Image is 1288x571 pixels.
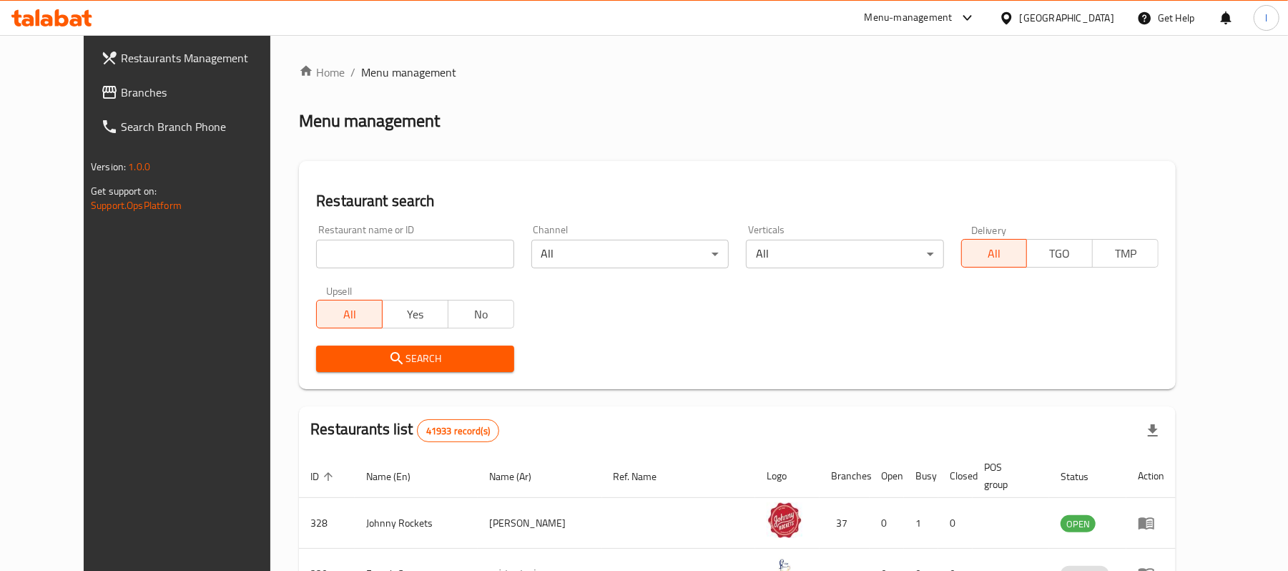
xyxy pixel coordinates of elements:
[299,109,440,132] h2: Menu management
[91,182,157,200] span: Get support on:
[531,240,729,268] div: All
[454,304,508,325] span: No
[870,454,904,498] th: Open
[299,64,1176,81] nav: breadcrumb
[1265,10,1267,26] span: l
[478,498,602,549] td: [PERSON_NAME]
[820,498,870,549] td: 37
[388,304,443,325] span: Yes
[418,424,498,438] span: 41933 record(s)
[448,300,514,328] button: No
[299,64,345,81] a: Home
[361,64,456,81] span: Menu management
[1126,454,1176,498] th: Action
[128,157,150,176] span: 1.0.0
[1098,243,1153,264] span: TMP
[614,468,676,485] span: Ref. Name
[755,454,820,498] th: Logo
[382,300,448,328] button: Yes
[310,468,338,485] span: ID
[316,346,513,372] button: Search
[326,285,353,296] label: Upsell
[820,454,870,498] th: Branches
[1026,239,1093,268] button: TGO
[323,304,377,325] span: All
[1138,514,1164,532] div: Menu
[1033,243,1087,264] span: TGO
[870,498,904,549] td: 0
[938,498,973,549] td: 0
[938,454,973,498] th: Closed
[904,454,938,498] th: Busy
[310,419,499,442] h2: Restaurants list
[1136,414,1170,448] div: Export file
[91,157,126,176] span: Version:
[121,84,287,101] span: Branches
[121,49,287,67] span: Restaurants Management
[89,41,299,75] a: Restaurants Management
[1092,239,1159,268] button: TMP
[1061,468,1107,485] span: Status
[746,240,943,268] div: All
[1061,515,1096,532] div: OPEN
[968,243,1022,264] span: All
[316,190,1159,212] h2: Restaurant search
[971,225,1007,235] label: Delivery
[417,419,499,442] div: Total records count
[767,502,802,538] img: Johnny Rockets
[316,240,513,268] input: Search for restaurant name or ID..
[904,498,938,549] td: 1
[121,118,287,135] span: Search Branch Phone
[89,75,299,109] a: Branches
[489,468,550,485] span: Name (Ar)
[1020,10,1114,26] div: [GEOGRAPHIC_DATA]
[355,498,478,549] td: Johnny Rockets
[316,300,383,328] button: All
[328,350,502,368] span: Search
[91,196,182,215] a: Support.OpsPlatform
[984,459,1032,493] span: POS group
[350,64,355,81] li: /
[961,239,1028,268] button: All
[299,498,355,549] td: 328
[865,9,953,26] div: Menu-management
[1061,516,1096,532] span: OPEN
[89,109,299,144] a: Search Branch Phone
[366,468,429,485] span: Name (En)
